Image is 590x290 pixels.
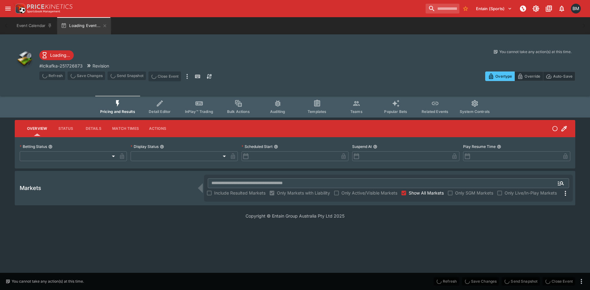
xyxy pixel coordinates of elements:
p: Betting Status [20,144,47,149]
button: Notifications [556,3,567,14]
button: Select Tenant [472,4,516,14]
button: more [183,72,191,81]
img: PriceKinetics Logo [14,2,26,15]
button: NOT Connected to PK [517,3,529,14]
input: search [426,4,459,14]
p: Display Status [131,144,159,149]
span: InPlay™ Trading [185,109,213,114]
p: Copy To Clipboard [39,63,83,69]
span: Only Active/Visible Markets [341,190,397,196]
button: Status [52,121,80,136]
h5: Markets [20,184,41,191]
button: Overtype [485,72,515,81]
span: Bulk Actions [227,109,250,114]
span: Teams [350,109,363,114]
span: Templates [308,109,326,114]
svg: More [562,190,569,197]
p: You cannot take any action(s) at this time. [12,279,84,284]
span: Auditing [270,109,285,114]
p: Scheduled Start [242,144,273,149]
img: other.png [15,49,34,69]
button: Match Times [107,121,144,136]
img: Sportsbook Management [27,10,60,13]
p: Revision [92,63,109,69]
button: Documentation [543,3,554,14]
img: PriceKinetics [27,4,73,9]
p: Play Resume Time [463,144,496,149]
p: Auto-Save [553,73,572,79]
div: Event type filters [95,96,495,118]
button: Toggle light/dark mode [530,3,541,14]
span: Only SGM Markets [455,190,493,196]
span: Pricing and Results [100,109,135,114]
button: Byron Monk [569,2,583,15]
button: Auto-Save [543,72,575,81]
button: Override [514,72,543,81]
button: Betting Status [48,145,53,149]
p: Overtype [495,73,512,79]
button: Open [555,178,566,189]
p: You cannot take any action(s) at this time. [499,49,572,55]
button: Play Resume Time [497,145,501,149]
button: open drawer [2,3,14,14]
div: Byron Monk [571,4,581,14]
span: System Controls [460,109,490,114]
button: Loading Event... [57,17,111,34]
button: Display Status [160,145,164,149]
span: Only Markets with Liability [277,190,330,196]
span: Include Resulted Markets [214,190,265,196]
span: Show All Markets [409,190,444,196]
button: Details [80,121,107,136]
p: Override [525,73,540,79]
button: Scheduled Start [274,145,278,149]
button: Actions [144,121,171,136]
button: Overview [22,121,52,136]
button: No Bookmarks [461,4,470,14]
button: more [578,278,585,285]
span: Only Live/In-Play Markets [505,190,557,196]
button: Suspend At [373,145,377,149]
div: Start From [485,72,575,81]
button: Event Calendar [13,17,56,34]
span: Related Events [422,109,448,114]
span: Popular Bets [384,109,407,114]
p: Suspend At [352,144,372,149]
span: Detail Editor [149,109,171,114]
p: Loading... [50,52,70,58]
